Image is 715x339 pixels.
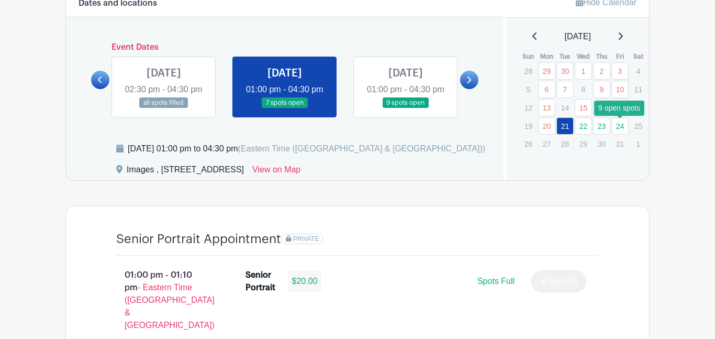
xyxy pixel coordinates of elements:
a: 23 [593,117,610,135]
p: 4 [630,63,647,79]
a: 29 [538,62,555,80]
a: 16 [593,99,610,116]
h4: Senior Portrait Appointment [116,232,281,247]
div: Images , [STREET_ADDRESS] [127,163,244,180]
a: 1 [575,62,592,80]
a: View on Map [252,163,300,180]
a: 30 [556,62,574,80]
p: 28 [556,136,574,152]
a: 15 [575,99,592,116]
div: 9 open spots [594,101,644,116]
span: Spots Full [477,277,515,286]
a: 10 [611,81,629,98]
p: 12 [520,100,537,116]
a: 22 [575,117,592,135]
p: 5 [520,81,537,97]
th: Tue [556,51,574,62]
th: Sun [519,51,538,62]
div: [DATE] 01:00 pm to 04:30 pm [128,143,485,155]
a: 7 [556,81,574,98]
div: Senior Portrait [245,269,275,294]
p: 19 [520,118,537,134]
p: 25 [630,118,647,134]
span: PRIVATE [293,235,319,243]
a: 20 [538,117,555,135]
a: 13 [538,99,555,116]
a: 2 [593,62,610,80]
th: Wed [574,51,593,62]
p: 14 [556,100,574,116]
th: Fri [611,51,629,62]
span: [DATE] [565,30,591,43]
p: 1 [630,136,647,152]
p: 8 [575,81,592,97]
th: Mon [538,51,556,62]
a: 21 [556,117,574,135]
p: 11 [630,81,647,97]
a: 9 [593,81,610,98]
th: Thu [593,51,611,62]
div: $20.00 [288,271,322,292]
a: 24 [611,117,629,135]
p: 29 [575,136,592,152]
span: - Eastern Time ([GEOGRAPHIC_DATA] & [GEOGRAPHIC_DATA]) [125,283,215,330]
a: 6 [538,81,555,98]
p: 28 [520,63,537,79]
p: 31 [611,136,629,152]
th: Sat [629,51,647,62]
p: 26 [520,136,537,152]
span: (Eastern Time ([GEOGRAPHIC_DATA] & [GEOGRAPHIC_DATA])) [238,144,485,153]
p: 30 [593,136,610,152]
p: 27 [538,136,555,152]
p: 01:00 pm - 01:10 pm [99,265,229,336]
a: 3 [611,62,629,80]
h6: Event Dates [109,42,460,52]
